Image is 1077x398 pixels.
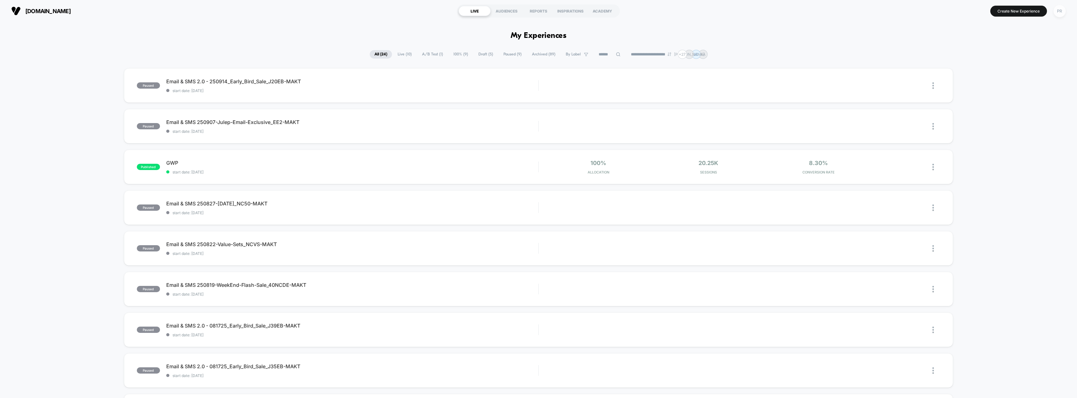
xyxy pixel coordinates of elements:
span: Draft ( 5 ) [474,50,498,59]
span: paused [137,204,160,211]
span: Email & SMS 2.0 - 081725_Early_Bird_Sale_J35EB-MAKT [166,363,538,370]
span: start date: [DATE] [166,333,538,337]
span: paused [137,367,160,374]
span: start date: [DATE] [166,129,538,134]
img: close [932,286,934,292]
span: 100% [590,160,606,166]
div: LIVE [459,6,491,16]
img: close [932,82,934,89]
h1: My Experiences [511,31,567,40]
span: Paused ( 9 ) [499,50,526,59]
span: 8.30% [809,160,828,166]
span: start date: [DATE] [166,292,538,297]
span: start date: [DATE] [166,170,538,174]
span: Email & SMS 250907-Julep-Email-Exclusive_EE2-MAKT [166,119,538,125]
span: All ( 24 ) [370,50,392,59]
span: 100% ( 9 ) [449,50,473,59]
span: start date: [DATE] [166,88,538,93]
img: close [932,123,934,130]
span: GWP [166,160,538,166]
span: published [137,164,160,170]
span: start date: [DATE] [166,373,538,378]
span: paused [137,123,160,129]
span: Email & SMS 250819-WeekEnd-Flash-Sale_40NCDE-MAKT [166,282,538,288]
img: Visually logo [11,6,21,16]
span: Email & SMS 2.0 - 081725_Early_Bird_Sale_J39EB-MAKT [166,323,538,329]
span: Email & SMS 250827-[DATE]_NC50-MAKT [166,200,538,207]
span: Sessions [655,170,762,174]
span: Email & SMS 250822-Value-Sets_NCVS-MAKT [166,241,538,247]
button: [DOMAIN_NAME] [9,6,73,16]
span: paused [137,82,160,89]
span: By Label [566,52,581,57]
img: close [932,327,934,333]
div: ACADEMY [586,6,618,16]
span: paused [137,327,160,333]
span: 20.25k [698,160,718,166]
span: CONVERSION RATE [765,170,872,174]
span: A/B Test ( 1 ) [417,50,448,59]
div: REPORTS [523,6,554,16]
span: Allocation [588,170,609,174]
span: Archived ( 89 ) [527,50,560,59]
img: close [932,367,934,374]
span: Email & SMS 2.0 - 250914_Early_Bird_Sale_J20EB-MAKT [166,78,538,85]
span: paused [137,286,160,292]
span: [DOMAIN_NAME] [25,8,71,14]
div: INSPIRATIONS [554,6,586,16]
p: [PERSON_NAME] [674,52,704,57]
img: close [932,164,934,170]
img: close [932,204,934,211]
img: end [667,52,671,56]
div: + 27 [678,50,687,59]
span: start date: [DATE] [166,251,538,256]
img: close [932,245,934,252]
span: Live ( 10 ) [393,50,416,59]
div: PR [1054,5,1066,17]
span: start date: [DATE] [166,210,538,215]
button: PR [1052,5,1068,18]
span: paused [137,245,160,251]
button: Create New Experience [990,6,1047,17]
div: AUDIENCES [491,6,523,16]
